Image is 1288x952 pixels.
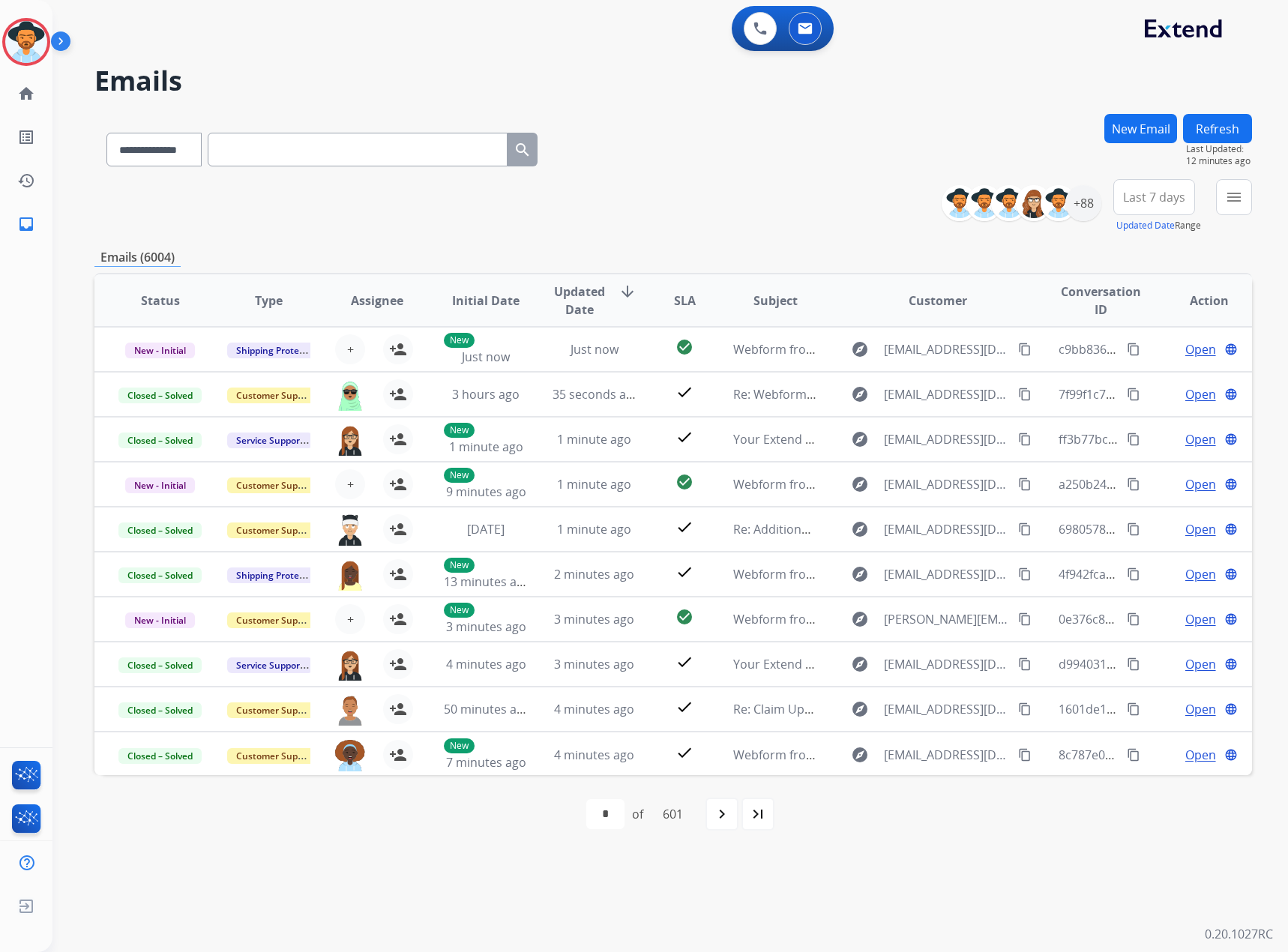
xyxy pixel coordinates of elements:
span: 7 minutes ago [446,754,526,771]
img: agent-avatar [335,424,365,456]
span: 4 minutes ago [446,656,526,672]
mat-icon: content_copy [1127,657,1140,671]
mat-icon: content_copy [1018,612,1032,626]
span: Re: Claim Update: Parts ordered for repair [733,701,972,717]
mat-icon: content_copy [1018,343,1032,356]
span: Open [1185,746,1216,764]
mat-icon: content_copy [1127,612,1140,626]
h2: Emails [94,66,1252,96]
span: Closed – Solved [118,522,202,538]
mat-icon: person_add [389,475,407,493]
img: agent-avatar [335,649,365,681]
span: Closed – Solved [118,388,202,403]
mat-icon: content_copy [1127,343,1140,356]
mat-icon: check_circle [675,338,693,356]
mat-icon: explore [851,520,869,538]
button: New Email [1104,114,1177,143]
mat-icon: language [1224,612,1238,626]
span: 13 minutes ago [444,573,531,590]
mat-icon: last_page [749,805,767,823]
span: 12 minutes ago [1186,155,1252,167]
p: New [444,423,475,438]
mat-icon: explore [851,565,869,583]
mat-icon: language [1224,522,1238,536]
button: Refresh [1183,114,1252,143]
span: Customer Support [227,702,325,718]
mat-icon: explore [851,746,869,764]
span: [EMAIL_ADDRESS][DOMAIN_NAME] [884,565,1011,583]
mat-icon: person_add [389,746,407,764]
span: Closed – Solved [118,657,202,673]
span: Initial Date [452,292,520,310]
mat-icon: home [17,85,35,103]
mat-icon: navigate_next [713,805,731,823]
span: [EMAIL_ADDRESS][DOMAIN_NAME] [884,385,1011,403]
span: Open [1185,475,1216,493]
mat-icon: explore [851,430,869,448]
span: 8c787e0e-5214-4656-8e20-c6cf028af1dc [1059,747,1281,763]
span: 3 minutes ago [554,656,634,672]
span: 3 hours ago [452,386,520,403]
mat-icon: check [675,653,693,671]
span: Your Extend Claim [733,431,837,448]
mat-icon: inbox [17,215,35,233]
span: 6980578a-f663-46d9-ba90-57b19d0f6df4 [1059,521,1284,537]
span: 1 minute ago [449,439,523,455]
mat-icon: content_copy [1127,522,1140,536]
span: Assignee [351,292,403,310]
span: [EMAIL_ADDRESS][DOMAIN_NAME] [884,475,1011,493]
span: Customer Support [227,748,325,764]
mat-icon: check_circle [675,608,693,626]
img: agent-avatar [335,559,365,591]
span: [EMAIL_ADDRESS][DOMAIN_NAME] [884,340,1011,358]
span: 35 seconds ago [553,386,640,403]
span: [EMAIL_ADDRESS][DOMAIN_NAME] [884,746,1011,764]
span: Closed – Solved [118,702,202,718]
span: Subject [753,292,798,310]
mat-icon: explore [851,475,869,493]
span: Updated Date [553,283,607,319]
span: Service Support [227,657,313,673]
span: Customer [909,292,967,310]
span: 7f99f1c7-3354-440e-96bc-7e95bf84f445 [1059,386,1278,403]
span: [EMAIL_ADDRESS][DOMAIN_NAME] [884,520,1011,538]
button: + [335,334,365,364]
span: + [347,610,354,628]
mat-icon: person_add [389,340,407,358]
mat-icon: check [675,744,693,762]
mat-icon: language [1224,433,1238,446]
span: ff3b77bc-93d4-4e1a-9cb8-cd21b6e81b23 [1059,431,1287,448]
span: Customer Support [227,388,325,403]
span: Open [1185,430,1216,448]
span: 1 minute ago [557,521,631,537]
span: Service Support [227,433,313,448]
span: Closed – Solved [118,433,202,448]
mat-icon: language [1224,388,1238,401]
mat-icon: check [675,383,693,401]
mat-icon: content_copy [1018,748,1032,762]
span: 4 minutes ago [554,747,634,763]
mat-icon: content_copy [1018,657,1032,671]
span: [EMAIL_ADDRESS][DOMAIN_NAME] [884,655,1011,673]
mat-icon: person_add [389,520,407,538]
span: Customer Support [227,522,325,538]
span: Webform from [EMAIL_ADDRESS][DOMAIN_NAME] on [DATE] [733,566,1073,582]
p: New [444,558,475,573]
div: 601 [651,799,695,829]
mat-icon: content_copy [1018,522,1032,536]
span: 4 minutes ago [554,701,634,717]
mat-icon: explore [851,700,869,718]
span: Customer Support [227,612,325,628]
span: Last 7 days [1123,194,1185,200]
mat-icon: content_copy [1127,748,1140,762]
span: Status [141,292,180,310]
span: Open [1185,655,1216,673]
span: 9 minutes ago [446,483,526,500]
span: 1601de12-f478-4dae-98cb-dd10c6f1c696 [1059,701,1285,717]
span: Shipping Protection [227,343,330,358]
mat-icon: language [1224,477,1238,491]
span: New - Initial [125,343,195,358]
mat-icon: check [675,428,693,446]
span: Range [1116,219,1201,232]
img: agent-avatar [335,740,365,771]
